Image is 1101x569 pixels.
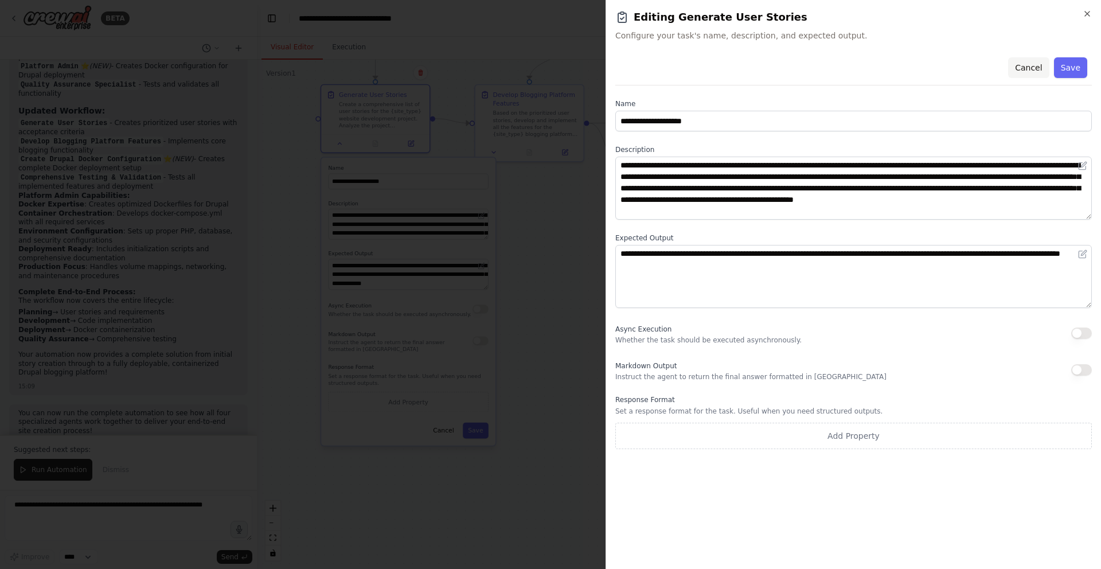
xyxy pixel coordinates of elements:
span: Markdown Output [615,362,677,370]
label: Response Format [615,395,1092,404]
p: Whether the task should be executed asynchronously. [615,336,802,345]
span: Async Execution [615,325,671,333]
p: Instruct the agent to return the final answer formatted in [GEOGRAPHIC_DATA] [615,372,887,381]
button: Save [1054,57,1087,78]
label: Name [615,99,1092,108]
p: Set a response format for the task. Useful when you need structured outputs. [615,407,1092,416]
label: Description [615,145,1092,154]
button: Open in editor [1076,247,1090,261]
span: Configure your task's name, description, and expected output. [615,30,1092,41]
h2: Editing Generate User Stories [615,9,1092,25]
button: Add Property [615,423,1092,449]
button: Cancel [1008,57,1049,78]
button: Open in editor [1076,159,1090,173]
label: Expected Output [615,233,1092,243]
